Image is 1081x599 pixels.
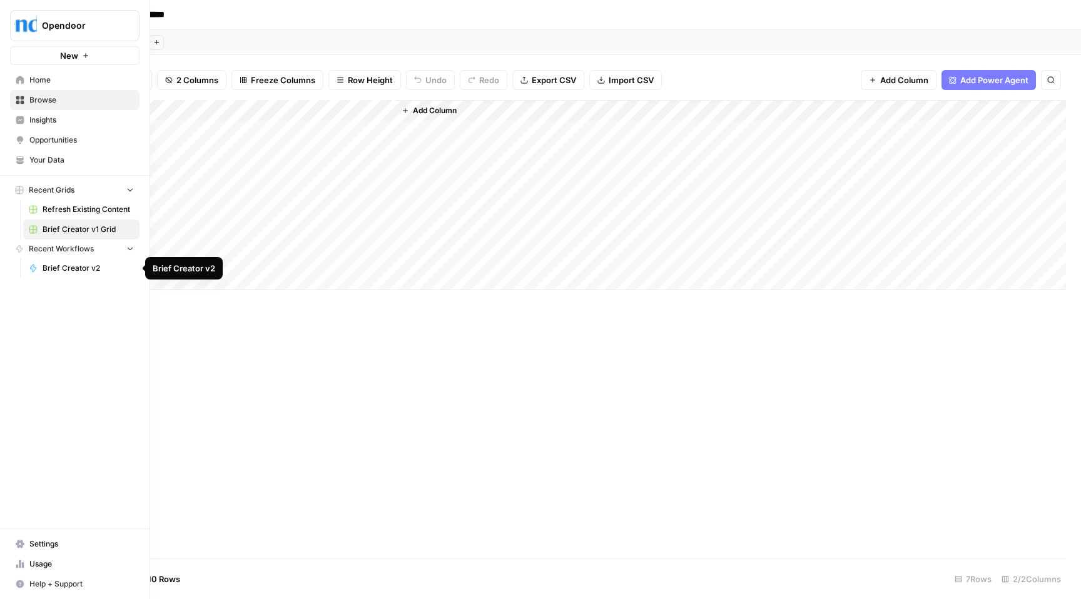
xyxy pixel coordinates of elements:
[10,10,140,41] button: Workspace: Opendoor
[997,569,1066,589] div: 2/2 Columns
[231,70,323,90] button: Freeze Columns
[941,70,1036,90] button: Add Power Agent
[42,19,118,32] span: Opendoor
[29,243,94,254] span: Recent Workflows
[14,14,37,37] img: Opendoor Logo
[512,70,584,90] button: Export CSV
[43,204,134,215] span: Refresh Existing Content
[29,114,134,126] span: Insights
[130,573,180,585] span: Add 10 Rows
[10,130,140,150] a: Opportunities
[29,154,134,166] span: Your Data
[10,150,140,170] a: Your Data
[397,103,462,119] button: Add Column
[861,70,936,90] button: Add Column
[29,184,74,196] span: Recent Grids
[460,70,507,90] button: Redo
[153,262,215,274] div: Brief Creator v2
[10,181,140,199] button: Recent Grids
[251,74,315,86] span: Freeze Columns
[960,74,1028,86] span: Add Power Agent
[29,578,134,590] span: Help + Support
[29,94,134,106] span: Browse
[589,70,662,90] button: Import CSV
[43,263,134,274] span: Brief Creator v2
[10,70,140,90] a: Home
[406,70,455,90] button: Undo
[609,74,654,86] span: Import CSV
[10,534,140,554] a: Settings
[880,74,928,86] span: Add Column
[425,74,447,86] span: Undo
[10,554,140,574] a: Usage
[328,70,401,90] button: Row Height
[23,199,140,219] a: Refresh Existing Content
[23,258,140,278] a: Brief Creator v2
[176,74,218,86] span: 2 Columns
[10,574,140,594] button: Help + Support
[60,49,78,62] span: New
[29,558,134,570] span: Usage
[29,538,134,550] span: Settings
[43,224,134,235] span: Brief Creator v1 Grid
[532,74,576,86] span: Export CSV
[29,134,134,146] span: Opportunities
[10,90,140,110] a: Browse
[23,219,140,239] a: Brief Creator v1 Grid
[10,239,140,258] button: Recent Workflows
[950,569,997,589] div: 7 Rows
[348,74,393,86] span: Row Height
[157,70,226,90] button: 2 Columns
[10,46,140,65] button: New
[479,74,499,86] span: Redo
[10,110,140,130] a: Insights
[29,74,134,86] span: Home
[413,105,457,116] span: Add Column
